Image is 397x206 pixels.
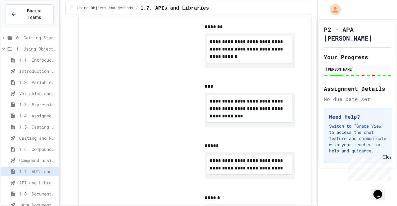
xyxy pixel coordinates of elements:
[20,8,48,21] span: Back to Teams
[324,84,391,93] h2: Assignment Details
[16,34,56,41] span: 0: Getting Started
[323,2,342,17] div: My Account
[19,191,56,197] span: 1.8. Documentation with Comments and Preconditions
[19,90,56,97] span: Variables and Data Types - Quiz
[19,57,56,63] span: 1.1. Introduction to Algorithms, Programming, and Compilers
[19,179,56,186] span: API and Libraries - Topic 1.7
[19,79,56,85] span: 1.2. Variables and Data Types
[16,46,56,52] span: 1. Using Objects and Methods
[141,5,209,12] span: 1.7. APIs and Libraries
[6,4,54,24] button: Back to Teams
[371,181,391,200] iframe: chat widget
[19,124,56,130] span: 1.5. Casting and Ranges of Values
[324,53,391,61] h2: Your Progress
[19,101,56,108] span: 1.3. Expressions and Output [New]
[19,168,56,175] span: 1.7. APIs and Libraries
[326,66,390,72] div: [PERSON_NAME]
[2,2,43,39] div: Chat with us now!Close
[329,123,386,154] p: Switch to "Grade View" to access the chat feature and communicate with your teacher for help and ...
[346,154,391,181] iframe: chat widget
[329,113,386,121] h3: Need Help?
[19,146,56,152] span: 1.6. Compound Assignment Operators
[19,157,56,164] span: Compound assignment operators - Quiz
[324,95,391,103] div: No due date set
[19,68,56,74] span: Introduction to Algorithms, Programming, and Compilers
[19,112,56,119] span: 1.4. Assignment and Input
[71,6,133,11] span: 1. Using Objects and Methods
[324,25,391,42] h1: P2 - APA [PERSON_NAME]
[19,135,56,141] span: Casting and Ranges of variables - Quiz
[136,6,138,11] span: /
